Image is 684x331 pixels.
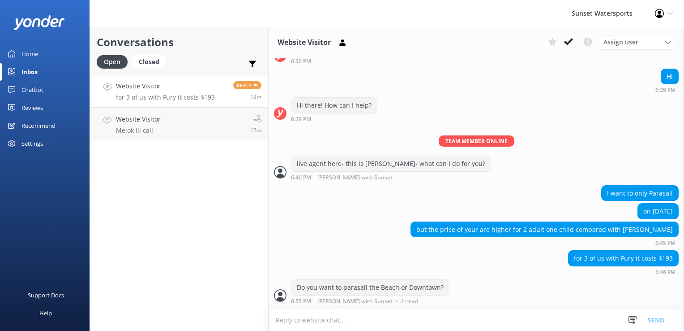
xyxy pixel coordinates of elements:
[21,63,38,81] div: Inbox
[97,55,128,69] div: Open
[13,15,65,30] img: yonder-white-logo.png
[97,34,261,51] h2: Conversations
[411,222,678,237] div: but the price of your are higher for 2 adult one child compared with [PERSON_NAME]
[21,45,38,63] div: Home
[603,37,638,47] span: Assign user
[28,286,64,304] div: Support Docs
[317,175,393,181] span: [PERSON_NAME] with Sunset
[21,117,56,135] div: Recommend
[97,57,132,66] a: Open
[21,81,43,99] div: Chatbot
[132,57,171,66] a: Closed
[116,126,161,135] p: Me: ok ill call
[602,186,678,201] div: I want to only Parasail
[250,93,261,100] span: Sep 30 2025 05:46pm (UTC -05:00) America/Cancun
[21,135,43,152] div: Settings
[291,298,449,304] div: Sep 30 2025 05:55pm (UTC -05:00) America/Cancun
[291,175,311,181] strong: 6:40 PM
[116,114,161,124] h4: Website Visitor
[655,87,675,93] strong: 6:39 PM
[317,299,393,304] span: [PERSON_NAME] with Sunset
[569,251,678,266] div: for 3 of us with Fury it costs $193
[39,304,52,322] div: Help
[291,299,311,304] strong: 6:55 PM
[291,58,615,64] div: Sep 30 2025 05:30pm (UTC -05:00) America/Cancun
[291,98,377,113] div: Hi there! How can I help?
[599,35,675,49] div: Assign User
[250,126,261,134] span: Sep 30 2025 05:40pm (UTC -05:00) America/Cancun
[90,108,268,141] a: Website VisitorMe:ok ill call17m
[291,174,491,181] div: Sep 30 2025 05:40pm (UTC -05:00) America/Cancun
[291,116,377,122] div: Sep 30 2025 05:39pm (UTC -05:00) America/Cancun
[233,81,261,89] span: Reply
[655,87,679,93] div: Sep 30 2025 05:39pm (UTC -05:00) America/Cancun
[661,69,678,84] div: HI
[116,93,215,101] p: for 3 of us with Fury it costs $193
[132,55,166,69] div: Closed
[90,74,268,108] a: Website Visitorfor 3 of us with Fury it costs $193Reply12m
[396,299,418,304] span: • Unread
[291,59,311,64] strong: 6:30 PM
[291,156,491,171] div: live agent here- this is [PERSON_NAME]- what can I do for you?
[278,37,331,48] h3: Website Visitor
[291,280,449,295] div: Do you want to parasail the Beach or Downtown?
[655,270,675,275] strong: 6:46 PM
[21,99,43,117] div: Reviews
[655,240,675,246] strong: 6:45 PM
[439,135,514,147] span: Team member online
[638,204,678,219] div: on [DATE]
[410,240,679,246] div: Sep 30 2025 05:45pm (UTC -05:00) America/Cancun
[291,117,311,122] strong: 6:39 PM
[116,81,215,91] h4: Website Visitor
[568,269,679,275] div: Sep 30 2025 05:46pm (UTC -05:00) America/Cancun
